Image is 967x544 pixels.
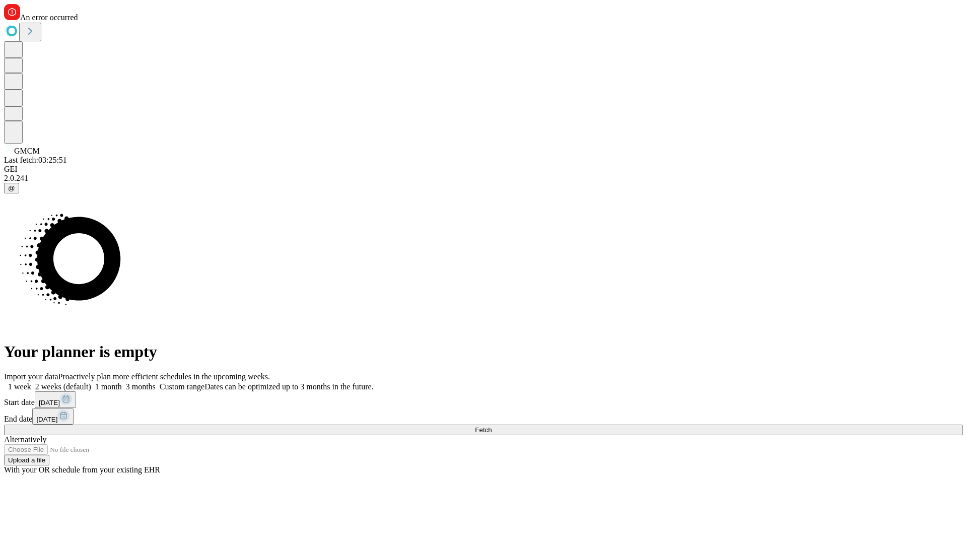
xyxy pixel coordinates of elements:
span: [DATE] [36,416,57,423]
span: @ [8,184,15,192]
div: End date [4,408,963,425]
button: Fetch [4,425,963,435]
button: [DATE] [32,408,74,425]
span: Proactively plan more efficient schedules in the upcoming weeks. [58,372,270,381]
span: Import your data [4,372,58,381]
div: GEI [4,165,963,174]
span: 2 weeks (default) [35,382,91,391]
span: 3 months [126,382,156,391]
button: [DATE] [35,391,76,408]
span: Alternatively [4,435,46,444]
span: 1 week [8,382,31,391]
span: Custom range [160,382,204,391]
h1: Your planner is empty [4,343,963,361]
span: An error occurred [20,13,78,22]
span: With your OR schedule from your existing EHR [4,465,160,474]
button: Upload a file [4,455,49,465]
span: Fetch [475,426,492,434]
span: Dates can be optimized up to 3 months in the future. [204,382,373,391]
span: [DATE] [39,399,60,406]
span: GMCM [14,147,40,155]
div: 2.0.241 [4,174,963,183]
span: Last fetch: 03:25:51 [4,156,67,164]
button: @ [4,183,19,193]
div: Start date [4,391,963,408]
span: 1 month [95,382,122,391]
